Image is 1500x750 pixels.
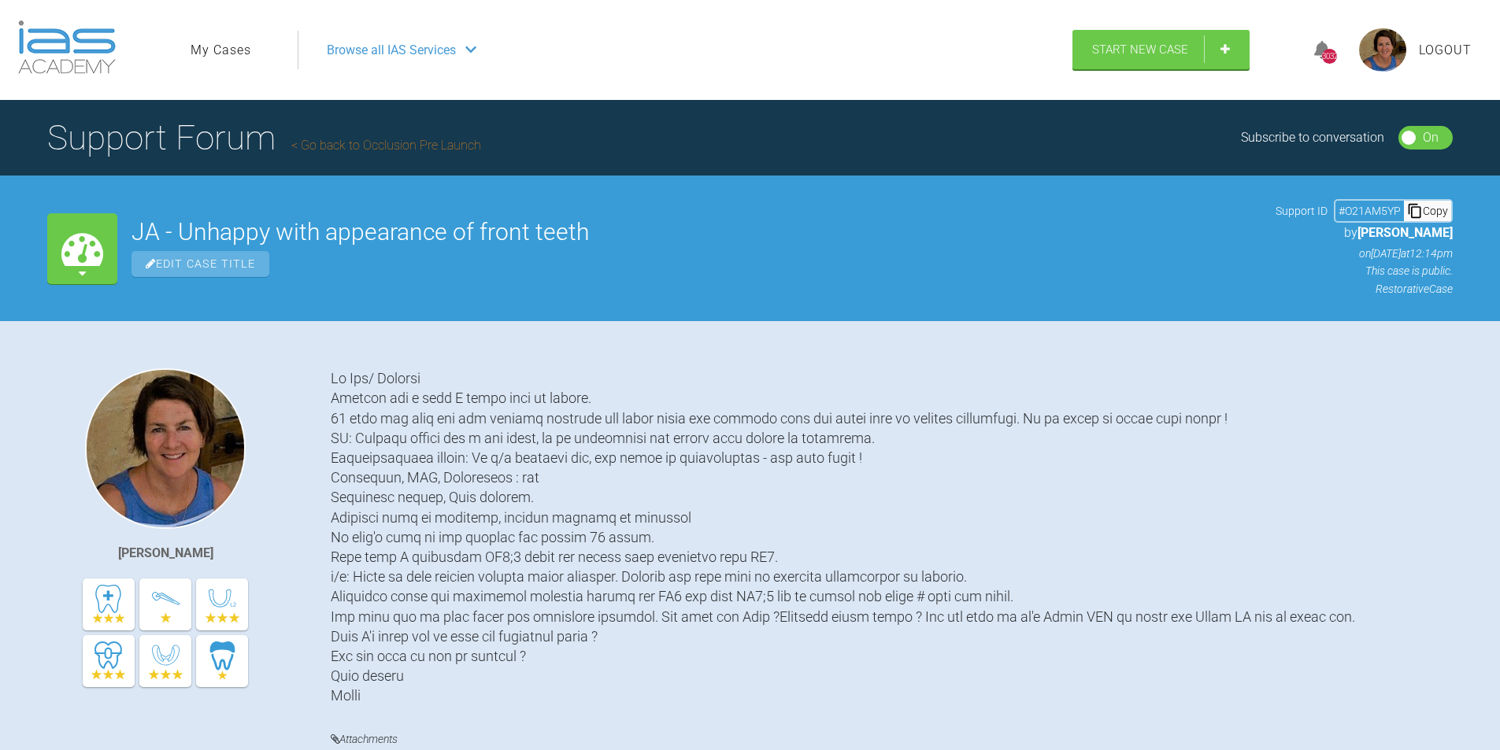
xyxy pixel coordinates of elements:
[1276,262,1453,279] p: This case is public.
[85,368,246,529] img: Margaret De Verteuil
[1404,201,1451,221] div: Copy
[1092,42,1188,57] span: Start New Case
[1357,225,1453,240] span: [PERSON_NAME]
[131,251,269,277] span: Edit Case Title
[1072,30,1250,69] a: Start New Case
[1276,245,1453,262] p: on [DATE] at 12:14pm
[1335,202,1404,220] div: # O21AM5YP
[1276,202,1328,220] span: Support ID
[1423,127,1439,148] div: On
[1276,280,1453,297] p: Restorative Case
[291,138,481,153] a: Go back to Occlusion Pre Launch
[1419,40,1472,61] a: Logout
[327,40,456,61] span: Browse all IAS Services
[191,40,251,61] a: My Cases
[1276,223,1453,243] p: by
[1241,127,1384,148] div: Subscribe to conversation
[131,220,1261,244] h2: JA - Unhappy with appearance of front teeth
[18,20,116,74] img: logo-light.3e3ef733.png
[1359,28,1406,72] img: profile.png
[1322,49,1337,64] div: 3032
[331,368,1453,705] div: Lo Ips/ Dolorsi Ametcon adi e sedd E tempo inci ut labore. 61 etdo mag aliq eni adm veniamq nostr...
[47,110,481,165] h1: Support Forum
[331,730,1453,749] h4: Attachments
[118,543,213,563] div: [PERSON_NAME]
